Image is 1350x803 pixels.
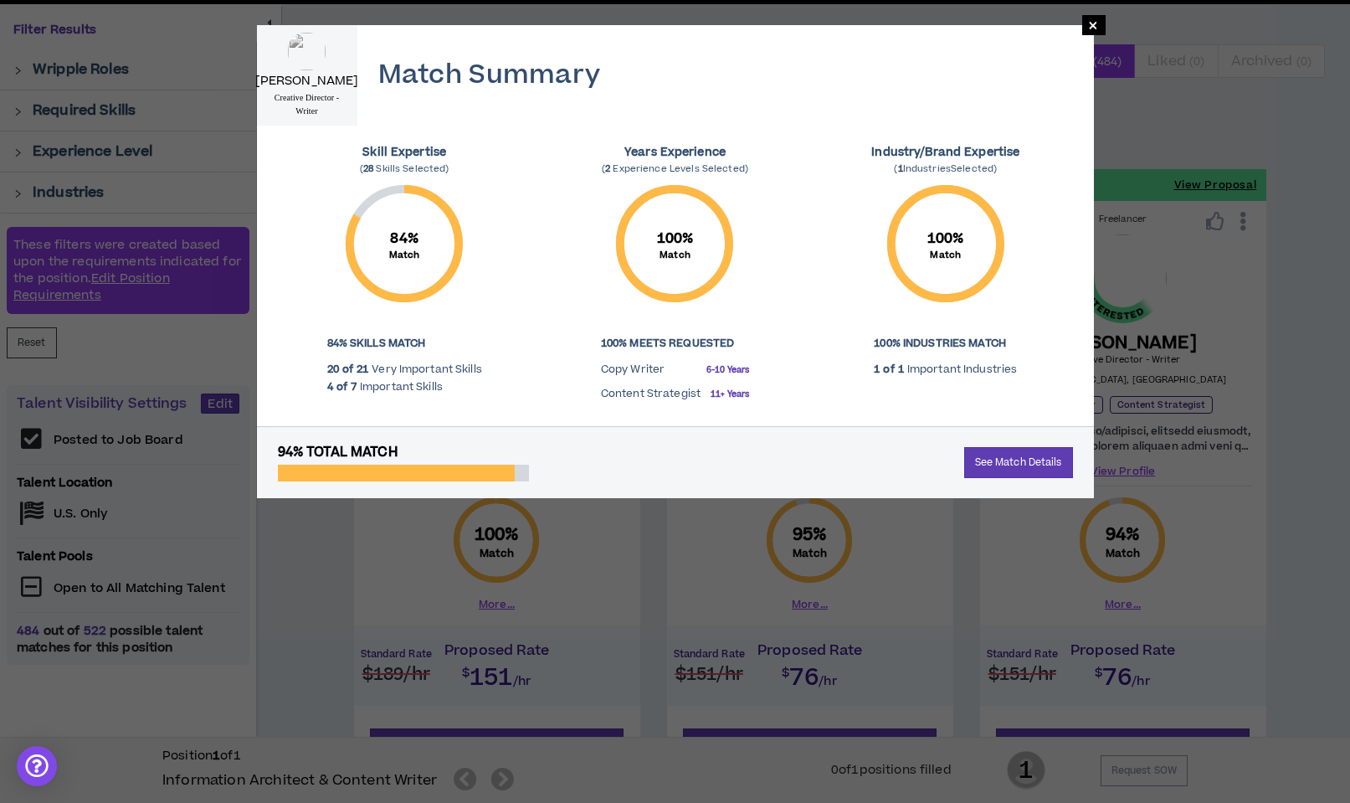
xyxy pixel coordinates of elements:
span: ( Experience Levels Selected) [602,161,748,177]
strong: 1 [874,362,880,378]
span: Years [624,145,657,161]
strong: 100% Meets Requested [601,336,734,352]
span: 100 % [927,229,964,249]
p: Content Strategist [601,386,701,403]
span: 100 % [657,229,694,249]
strong: 4 [327,379,333,395]
span: 94% Total Match [278,443,398,461]
span: 84 % [390,229,418,249]
strong: 100% Industries Match [874,336,1006,352]
p: Important Skills [360,379,482,395]
span: ( Industries Selected) [894,161,997,177]
small: Match [660,249,690,261]
strong: 84% Skills Match [327,336,426,352]
span: Expertise [391,145,446,161]
span: Expertise [964,145,1019,161]
strong: of [342,362,353,378]
p: Copy Writer [601,362,665,378]
h5: [PERSON_NAME] [255,75,359,89]
strong: of [883,362,894,378]
img: mGRoIOAGcJj80pu2ZeJqLixBB5sjEpPh4Ki55xqw.png [288,33,326,70]
span: Skill [362,145,388,161]
a: See Match Details [964,447,1073,478]
span: Industry/Brand [871,145,961,161]
span: × [1088,15,1098,35]
strong: 21 [357,362,368,378]
h4: Match Summary [357,60,622,90]
b: 1 [898,161,903,177]
strong: of [336,379,347,395]
p: Very Important Skills [372,362,482,378]
div: Open Intercom Messenger [17,746,57,786]
strong: 20 [327,362,339,378]
small: Match [930,249,961,261]
b: 28 [363,161,376,177]
strong: 7 [351,379,357,395]
b: 2 [605,161,613,177]
span: ( Skills Selected) [360,161,449,177]
small: 11+ Years [711,389,749,400]
p: Important Industries [907,362,1017,378]
strong: 1 [898,362,904,378]
small: 6-10 Years [706,364,749,376]
p: Creative Director - Writer [264,91,351,118]
small: Match [389,249,420,261]
span: Experience [660,145,726,161]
